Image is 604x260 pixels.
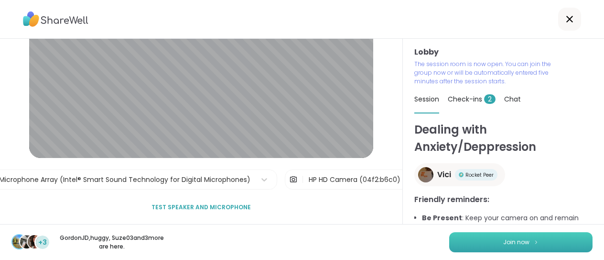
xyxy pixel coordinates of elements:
[58,234,165,251] p: GordonJD , huggy , Suze03 and 3 more are here.
[504,94,521,104] span: Chat
[414,94,439,104] span: Session
[414,60,552,86] p: The session room is now open. You can join the group now or will be automatically entered five mi...
[448,94,496,104] span: Check-ins
[414,121,593,156] h1: Dealing with Anxiety/Deppression
[422,213,462,223] b: Be Present
[20,235,33,249] img: huggy
[418,167,433,182] img: Vici
[302,170,304,189] span: |
[414,46,593,58] h3: Lobby
[12,235,26,249] img: GordonJD
[459,172,464,177] img: Rocket Peer
[449,232,593,252] button: Join now
[503,238,529,247] span: Join now
[465,171,494,179] span: Rocket Peer
[414,163,505,186] a: ViciViciRocket PeerRocket Peer
[38,237,47,248] span: +3
[414,194,593,205] h3: Friendly reminders:
[289,170,298,189] img: Camera
[309,175,400,185] div: HP HD Camera (04f2:b6c0)
[533,239,539,245] img: ShareWell Logomark
[23,8,88,30] img: ShareWell Logo
[437,169,451,181] span: Vici
[151,203,251,212] span: Test speaker and microphone
[28,235,41,249] img: Suze03
[484,94,496,104] span: 2
[422,213,593,233] li: : Keep your camera on and remain visible for the entire session.
[148,197,255,217] button: Test speaker and microphone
